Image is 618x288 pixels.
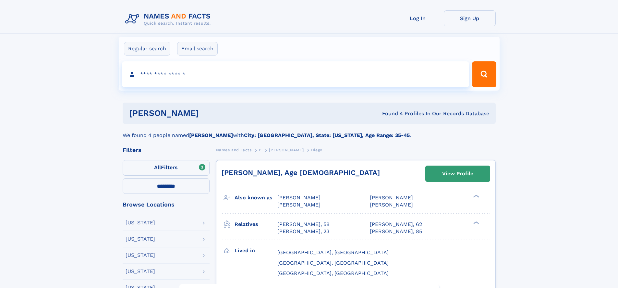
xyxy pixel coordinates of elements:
[122,61,469,87] input: search input
[370,194,413,201] span: [PERSON_NAME]
[370,221,422,228] a: [PERSON_NAME], 62
[126,236,155,242] div: [US_STATE]
[235,192,277,203] h3: Also known as
[277,194,321,201] span: [PERSON_NAME]
[129,109,291,117] h1: [PERSON_NAME]
[370,228,422,235] a: [PERSON_NAME], 85
[370,202,413,208] span: [PERSON_NAME]
[177,42,218,56] label: Email search
[277,221,330,228] a: [PERSON_NAME], 58
[123,147,210,153] div: Filters
[472,220,479,225] div: ❯
[235,219,277,230] h3: Relatives
[259,148,262,152] span: P
[126,269,155,274] div: [US_STATE]
[259,146,262,154] a: P
[311,148,322,152] span: Diego
[123,124,496,139] div: We found 4 people named with .
[123,160,210,176] label: Filters
[426,166,490,182] a: View Profile
[472,61,496,87] button: Search Button
[124,42,170,56] label: Regular search
[189,132,233,138] b: [PERSON_NAME]
[472,194,479,198] div: ❯
[277,228,329,235] a: [PERSON_NAME], 23
[269,148,304,152] span: [PERSON_NAME]
[235,245,277,256] h3: Lived in
[154,164,161,170] span: All
[290,110,489,117] div: Found 4 Profiles In Our Records Database
[277,270,389,276] span: [GEOGRAPHIC_DATA], [GEOGRAPHIC_DATA]
[222,169,380,177] a: [PERSON_NAME], Age [DEMOGRAPHIC_DATA]
[442,166,473,181] div: View Profile
[269,146,304,154] a: [PERSON_NAME]
[126,253,155,258] div: [US_STATE]
[123,10,216,28] img: Logo Names and Facts
[392,10,444,26] a: Log In
[126,220,155,225] div: [US_STATE]
[123,202,210,207] div: Browse Locations
[444,10,496,26] a: Sign Up
[277,260,389,266] span: [GEOGRAPHIC_DATA], [GEOGRAPHIC_DATA]
[277,249,389,256] span: [GEOGRAPHIC_DATA], [GEOGRAPHIC_DATA]
[216,146,252,154] a: Names and Facts
[277,202,321,208] span: [PERSON_NAME]
[244,132,410,138] b: City: [GEOGRAPHIC_DATA], State: [US_STATE], Age Range: 35-45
